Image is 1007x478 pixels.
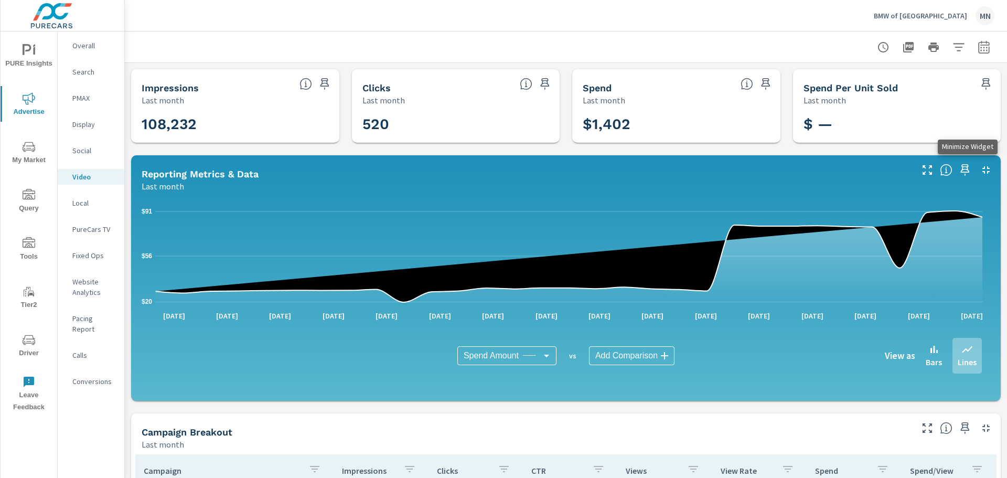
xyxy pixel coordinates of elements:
[537,76,553,92] span: Save this to your personalized report
[72,350,116,360] p: Calls
[954,311,990,321] p: [DATE]
[58,90,124,106] div: PMAX
[58,169,124,185] div: Video
[626,465,678,476] p: Views
[957,420,973,437] span: Save this to your personalized report
[457,346,556,365] div: Spend Amount
[58,311,124,337] div: Pacing Report
[804,82,898,93] h5: Spend Per Unit Sold
[910,465,962,476] p: Spend/View
[142,115,329,133] h3: 108,232
[464,350,519,361] span: Spend Amount
[528,311,565,321] p: [DATE]
[4,44,54,70] span: PURE Insights
[72,172,116,182] p: Video
[688,311,724,321] p: [DATE]
[58,116,124,132] div: Display
[72,224,116,235] p: PureCars TV
[4,189,54,215] span: Query
[72,67,116,77] p: Search
[142,168,259,179] h5: Reporting Metrics & Data
[58,38,124,54] div: Overall
[583,115,770,133] h3: $1,402
[362,82,391,93] h5: Clicks
[978,420,994,437] button: Minimize Widget
[299,78,312,90] span: The number of times an ad was shown on your behalf.
[583,82,612,93] h5: Spend
[919,420,936,437] button: Make Fullscreen
[948,37,969,58] button: Apply Filters
[4,141,54,166] span: My Market
[72,250,116,261] p: Fixed Ops
[58,347,124,363] div: Calls
[634,311,671,321] p: [DATE]
[58,274,124,300] div: Website Analytics
[72,40,116,51] p: Overall
[72,313,116,334] p: Pacing Report
[58,374,124,389] div: Conversions
[4,92,54,118] span: Advertise
[589,346,674,365] div: Add Comparison
[847,311,884,321] p: [DATE]
[815,465,867,476] p: Spend
[520,78,532,90] span: The number of times an ad was clicked by a consumer.
[156,311,192,321] p: [DATE]
[72,93,116,103] p: PMAX
[58,195,124,211] div: Local
[144,465,300,476] p: Campaign
[72,119,116,130] p: Display
[741,78,753,90] span: The amount of money spent on advertising during the period.
[940,422,952,434] span: This is a summary of Video performance results by campaign. Each column can be sorted.
[58,248,124,263] div: Fixed Ops
[531,465,584,476] p: CTR
[475,311,511,321] p: [DATE]
[58,221,124,237] div: PureCars TV
[973,37,994,58] button: Select Date Range
[142,298,152,305] text: $20
[142,94,184,107] p: Last month
[741,311,777,321] p: [DATE]
[72,376,116,387] p: Conversions
[794,311,831,321] p: [DATE]
[315,311,352,321] p: [DATE]
[362,115,550,133] h3: 520
[976,6,994,25] div: MN
[804,115,991,133] h3: $ —
[72,277,116,298] p: Website Analytics
[898,37,919,58] button: "Export Report to PDF"
[437,465,489,476] p: Clicks
[4,334,54,359] span: Driver
[142,208,152,215] text: $91
[58,143,124,158] div: Social
[721,465,773,476] p: View Rate
[583,94,625,107] p: Last month
[978,76,994,92] span: Save this to your personalized report
[142,180,184,193] p: Last month
[4,237,54,263] span: Tools
[757,76,774,92] span: Save this to your personalized report
[262,311,298,321] p: [DATE]
[142,82,199,93] h5: Impressions
[4,376,54,413] span: Leave Feedback
[923,37,944,58] button: Print Report
[422,311,458,321] p: [DATE]
[362,94,405,107] p: Last month
[72,198,116,208] p: Local
[595,350,658,361] span: Add Comparison
[209,311,245,321] p: [DATE]
[926,356,942,368] p: Bars
[901,311,937,321] p: [DATE]
[142,438,184,451] p: Last month
[4,285,54,311] span: Tier2
[368,311,405,321] p: [DATE]
[804,94,846,107] p: Last month
[142,427,232,438] h5: Campaign Breakout
[58,64,124,80] div: Search
[72,145,116,156] p: Social
[581,311,618,321] p: [DATE]
[958,356,977,368] p: Lines
[874,11,967,20] p: BMW of [GEOGRAPHIC_DATA]
[342,465,394,476] p: Impressions
[316,76,333,92] span: Save this to your personalized report
[1,31,57,418] div: nav menu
